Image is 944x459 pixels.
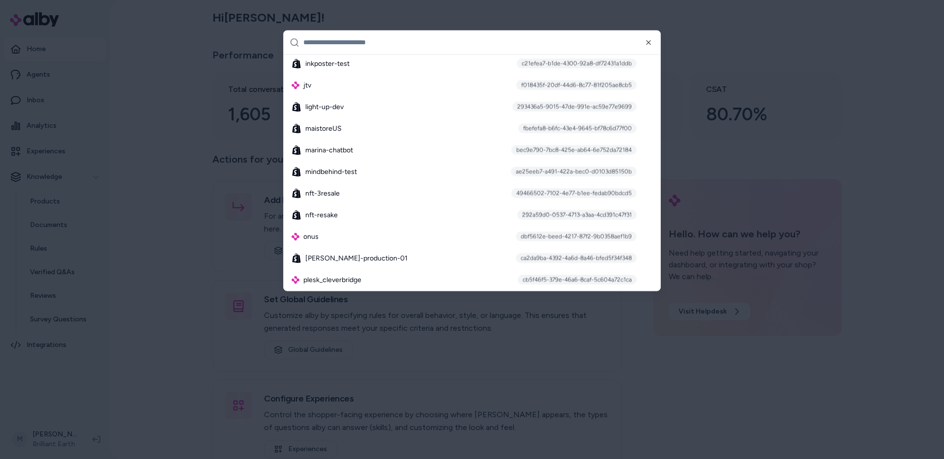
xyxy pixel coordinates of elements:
span: nft-3resale [305,188,340,198]
span: light-up-dev [305,102,344,112]
div: cb5f46f5-379e-46a6-8caf-5c604a72c1ca [518,275,637,285]
div: ae25eeb7-a491-422a-bec0-d0103d85150b [511,167,637,176]
span: onus [303,231,319,241]
span: [PERSON_NAME]-production-01 [305,253,408,263]
div: 49466502-7102-4e77-b1ee-fedab90bdcd5 [511,188,637,198]
span: jtv [303,80,311,90]
div: 292a59d0-0537-4713-a3aa-4cd391c47f31 [517,210,637,220]
div: dbf5612e-beed-4217-87f2-9b0358aef1b9 [516,231,637,241]
span: inkposter-test [305,58,350,68]
img: alby Logo [292,232,299,240]
div: c21efea7-b1de-4300-92a8-df72431a1ddb [517,58,637,68]
span: marina-chatbot [305,145,353,155]
span: plesk_cleverbridge [303,275,361,285]
img: alby Logo [292,81,299,89]
div: ca2da9ba-4392-4a6d-8a46-bfed5f34f348 [516,253,637,263]
div: fbefefa8-b6fc-43e4-9645-bf78c6d77f00 [518,123,637,133]
img: alby Logo [292,276,299,284]
span: mindbehind-test [305,167,357,176]
div: 293436a5-9015-47de-991e-ac59e77e9699 [512,102,637,112]
span: nft-resake [305,210,338,220]
span: maistoreUS [305,123,342,133]
div: f018435f-20df-44d6-8c77-81f205ae8cb5 [516,80,637,90]
div: bec9e790-7bc8-425e-ab64-6e752da72184 [511,145,637,155]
